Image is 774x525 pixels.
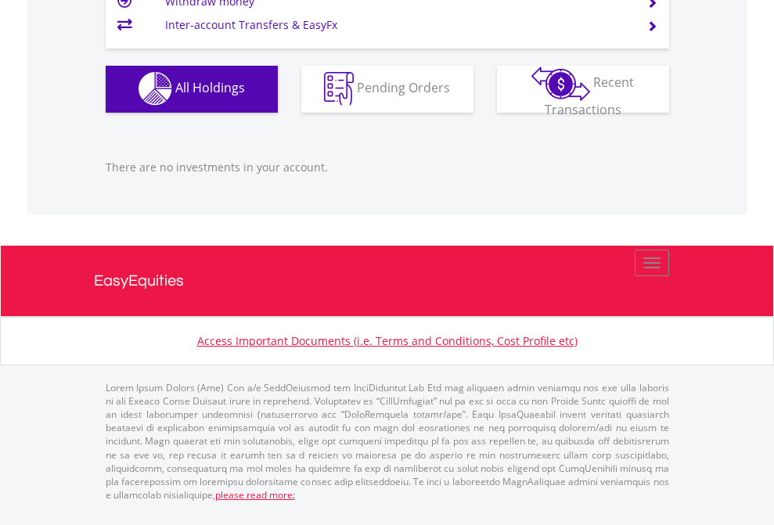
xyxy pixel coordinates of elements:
a: Access Important Documents (i.e. Terms and Conditions, Cost Profile etc) [197,333,578,348]
button: Recent Transactions [497,66,669,113]
button: All Holdings [106,66,278,113]
span: Recent Transactions [545,74,635,118]
p: Lorem Ipsum Dolors (Ame) Con a/e SeddOeiusmod tem InciDiduntut Lab Etd mag aliquaen admin veniamq... [106,381,669,502]
p: There are no investments in your account. [106,160,669,175]
img: transactions-zar-wht.png [531,67,590,101]
button: Pending Orders [301,66,473,113]
img: holdings-wht.png [139,72,172,106]
td: Inter-account Transfers & EasyFx [165,13,628,37]
span: Pending Orders [357,79,450,96]
a: EasyEquities [94,246,681,316]
span: All Holdings [175,79,245,96]
img: pending_instructions-wht.png [324,72,354,106]
a: please read more: [215,488,295,502]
